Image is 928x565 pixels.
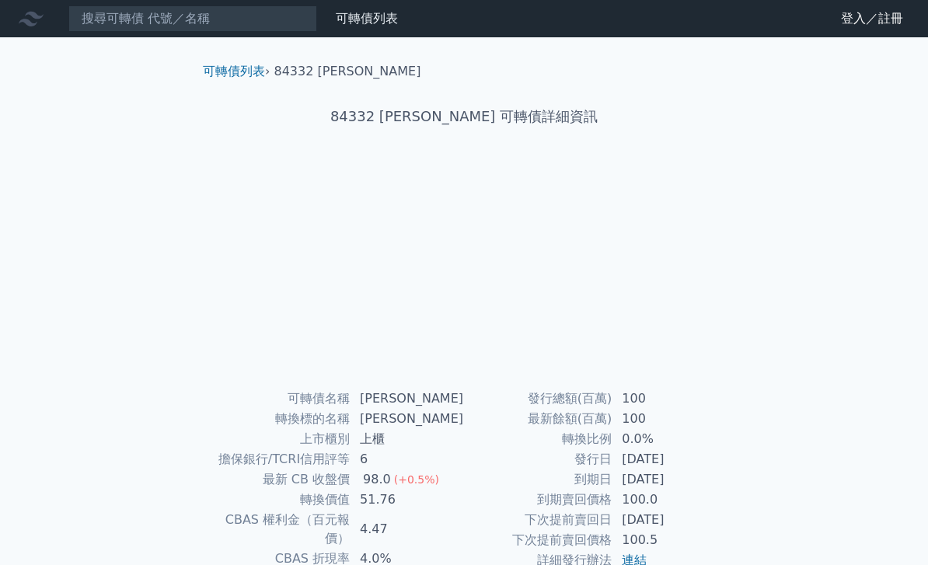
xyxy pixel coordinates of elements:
div: 98.0 [360,470,394,489]
td: 下次提前賣回價格 [464,530,612,550]
li: 84332 [PERSON_NAME] [274,62,421,81]
td: 最新 CB 收盤價 [209,469,351,490]
td: [DATE] [612,469,719,490]
td: 可轉債名稱 [209,389,351,409]
td: 發行總額(百萬) [464,389,612,409]
td: 到期日 [464,469,612,490]
td: 到期賣回價格 [464,490,612,510]
td: 轉換標的名稱 [209,409,351,429]
a: 可轉債列表 [203,64,265,78]
td: 擔保銀行/TCRI信用評等 [209,449,351,469]
td: 上櫃 [351,429,464,449]
td: [PERSON_NAME] [351,409,464,429]
td: 100 [612,409,719,429]
td: [DATE] [612,449,719,469]
td: CBAS 權利金（百元報價） [209,510,351,549]
td: 100.0 [612,490,719,510]
td: 6 [351,449,464,469]
h1: 84332 [PERSON_NAME] 可轉債詳細資訊 [190,106,738,127]
td: 下次提前賣回日 [464,510,612,530]
td: 轉換比例 [464,429,612,449]
td: 最新餘額(百萬) [464,409,612,429]
td: 上市櫃別 [209,429,351,449]
td: 4.47 [351,510,464,549]
input: 搜尋可轉債 代號／名稱 [68,5,317,32]
td: [DATE] [612,510,719,530]
td: 51.76 [351,490,464,510]
span: (+0.5%) [394,473,439,486]
a: 可轉債列表 [336,11,398,26]
td: 0.0% [612,429,719,449]
td: 100.5 [612,530,719,550]
td: 轉換價值 [209,490,351,510]
li: › [203,62,270,81]
a: 登入／註冊 [829,6,916,31]
td: 100 [612,389,719,409]
td: 發行日 [464,449,612,469]
td: [PERSON_NAME] [351,389,464,409]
